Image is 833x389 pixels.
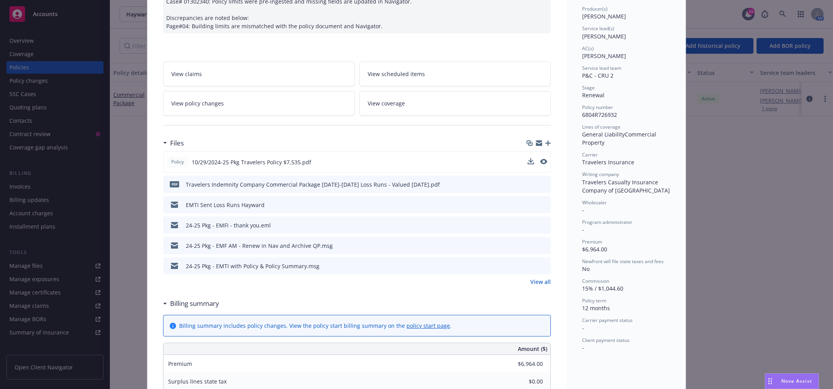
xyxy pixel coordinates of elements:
[359,62,551,86] a: View scheduled items
[163,91,355,116] a: View policy changes
[582,124,621,130] span: Lines of coverage
[407,322,450,329] a: policy start page
[541,262,548,270] button: preview file
[168,378,227,385] span: Surplus lines state tax
[163,298,219,309] div: Billing summary
[582,337,630,344] span: Client payment status
[168,360,192,367] span: Premium
[582,131,658,146] span: Commercial Property
[582,111,617,118] span: 6804R726932
[582,285,623,292] span: 15% / $1,044.60
[582,5,608,12] span: Producer(s)
[368,70,425,78] span: View scheduled items
[582,206,584,214] span: -
[582,158,634,166] span: Travelers Insurance
[781,378,812,384] span: Nova Assist
[582,297,606,304] span: Policy term
[171,70,202,78] span: View claims
[540,159,547,164] button: preview file
[170,181,179,187] span: pdf
[582,258,664,265] span: Newfront will file state taxes and fees
[368,99,405,107] span: View coverage
[528,158,534,166] button: download file
[541,201,548,209] button: preview file
[582,245,607,253] span: $6,964.00
[170,298,219,309] h3: Billing summary
[540,158,547,166] button: preview file
[192,158,311,166] span: 10/29/2024-25 Pkg Travelers Policy $7,535.pdf
[582,265,590,273] span: No
[163,138,184,148] div: Files
[528,262,534,270] button: download file
[186,262,319,270] div: 24-25 Pkg - EMTI with Policy & Policy Summary.msg
[186,221,271,229] div: 24-25 Pkg - EMFI - thank you.eml
[582,131,625,138] span: General Liability
[170,138,184,148] h3: Files
[582,278,609,284] span: Commission
[582,178,670,194] span: Travelers Casualty Insurance Company of [GEOGRAPHIC_DATA]
[582,317,633,324] span: Carrier payment status
[528,221,534,229] button: download file
[497,358,548,370] input: 0.00
[582,13,626,20] span: [PERSON_NAME]
[179,322,452,330] div: Billing summary includes policy changes. View the policy start billing summary on the .
[582,344,584,351] span: -
[528,158,534,164] button: download file
[359,91,551,116] a: View coverage
[171,99,224,107] span: View policy changes
[582,324,584,332] span: -
[497,376,548,387] input: 0.00
[186,180,440,189] div: Travelers Indemnity Company Commercial Package [DATE]-[DATE] Loss Runs - Valued [DATE].pdf
[765,374,775,389] div: Drag to move
[518,345,547,353] span: Amount ($)
[582,33,626,40] span: [PERSON_NAME]
[528,180,534,189] button: download file
[582,52,626,60] span: [PERSON_NAME]
[163,62,355,86] a: View claims
[541,180,548,189] button: preview file
[582,25,614,32] span: Service lead(s)
[582,84,595,91] span: Stage
[528,201,534,209] button: download file
[541,242,548,250] button: preview file
[582,199,607,206] span: Wholesaler
[528,242,534,250] button: download file
[582,219,632,225] span: Program administrator
[582,171,619,178] span: Writing company
[582,226,584,233] span: -
[530,278,551,286] a: View all
[582,238,602,245] span: Premium
[186,201,265,209] div: EMTI Sent Loss Runs Hayward
[582,72,613,79] span: P&C - CRU 2
[582,65,621,71] span: Service lead team
[582,151,598,158] span: Carrier
[765,373,819,389] button: Nova Assist
[582,104,613,111] span: Policy number
[582,91,604,99] span: Renewal
[170,158,185,165] span: Policy
[541,221,548,229] button: preview file
[582,304,610,312] span: 12 months
[582,45,594,52] span: AC(s)
[186,242,333,250] div: 24-25 Pkg - EMF AM - Renew in Nav and Archive QP.msg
